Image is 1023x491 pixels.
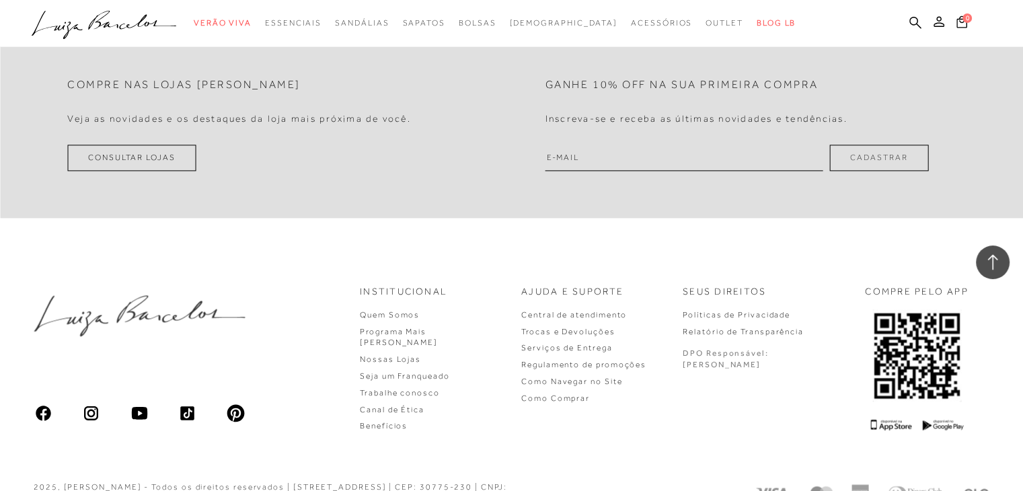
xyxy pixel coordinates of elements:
[922,419,963,430] img: Google Play Logo
[683,310,790,319] a: Políticas de Privacidade
[683,285,766,299] p: Seus Direitos
[67,79,301,91] h2: Compre nas lojas [PERSON_NAME]
[360,421,408,430] a: Benefícios
[521,327,615,336] a: Trocas e Devoluções
[683,348,769,371] p: DPO Responsável: [PERSON_NAME]
[952,15,971,33] button: 0
[178,404,197,422] img: tiktok
[335,18,389,28] span: Sandálias
[521,285,624,299] p: Ajuda e Suporte
[265,18,321,28] span: Essenciais
[521,360,646,369] a: Regulamento de promoções
[82,404,101,422] img: instagram_material_outline
[706,11,743,36] a: categoryNavScreenReaderText
[34,295,245,336] img: luiza-barcelos.png
[545,145,823,171] input: E-mail
[521,393,590,403] a: Como Comprar
[360,354,421,364] a: Nossas Lojas
[872,309,961,402] img: QRCODE
[360,405,424,414] a: Canal de Ética
[402,11,445,36] a: categoryNavScreenReaderText
[865,285,969,299] p: COMPRE PELO APP
[265,11,321,36] a: categoryNavScreenReaderText
[962,13,972,23] span: 0
[130,404,149,422] img: youtube_material_rounded
[509,11,617,36] a: noSubCategoriesText
[360,327,438,348] a: Programa Mais [PERSON_NAME]
[194,18,252,28] span: Verão Viva
[521,310,627,319] a: Central de atendimento
[683,327,804,336] a: Relatório de Transparência
[34,404,52,422] img: facebook_ios_glyph
[335,11,389,36] a: categoryNavScreenReaderText
[545,79,819,91] h2: Ganhe 10% off na sua primeira compra
[757,18,796,28] span: BLOG LB
[194,11,252,36] a: categoryNavScreenReaderText
[521,343,612,352] a: Serviços de Entrega
[67,145,196,171] a: Consultar Lojas
[402,18,445,28] span: Sapatos
[870,419,911,430] img: App Store Logo
[631,18,692,28] span: Acessórios
[509,18,617,28] span: [DEMOGRAPHIC_DATA]
[459,18,496,28] span: Bolsas
[360,310,420,319] a: Quem Somos
[67,113,411,124] h4: Veja as novidades e os destaques da loja mais próxima de você.
[706,18,743,28] span: Outlet
[545,113,847,124] h4: Inscreva-se e receba as últimas novidades e tendências.
[829,145,928,171] button: Cadastrar
[360,388,440,398] a: Trabalhe conosco
[521,377,622,386] a: Como Navegar no Site
[226,404,245,422] img: pinterest_ios_filled
[360,371,450,381] a: Seja um Franqueado
[631,11,692,36] a: categoryNavScreenReaderText
[757,11,796,36] a: BLOG LB
[360,285,447,299] p: Institucional
[459,11,496,36] a: categoryNavScreenReaderText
